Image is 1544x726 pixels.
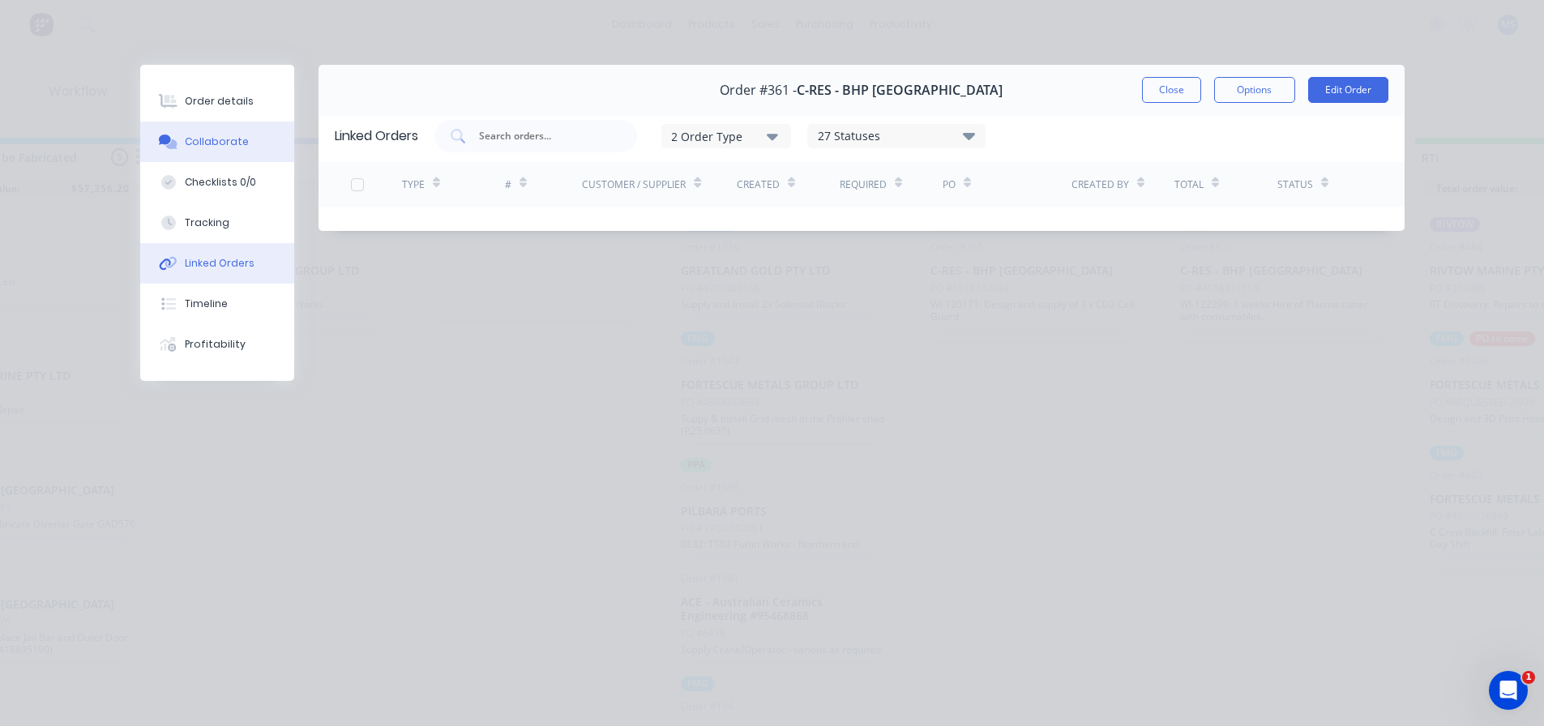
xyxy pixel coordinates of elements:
[661,124,791,148] button: 2 Order Type
[808,127,985,145] div: 27 Statuses
[1522,671,1535,684] span: 1
[140,81,294,122] button: Order details
[140,243,294,284] button: Linked Orders
[797,83,1003,98] span: C-RES - BHP [GEOGRAPHIC_DATA]
[1071,177,1129,192] div: Created By
[185,94,254,109] div: Order details
[140,162,294,203] button: Checklists 0/0
[140,203,294,243] button: Tracking
[140,122,294,162] button: Collaborate
[335,126,418,146] div: Linked Orders
[185,175,256,190] div: Checklists 0/0
[1308,77,1388,103] button: Edit Order
[140,284,294,324] button: Timeline
[1277,177,1313,192] div: Status
[185,216,229,230] div: Tracking
[1214,77,1295,103] button: Options
[720,83,797,98] span: Order #361 -
[1489,671,1528,710] iframe: Intercom live chat
[185,135,249,149] div: Collaborate
[582,177,686,192] div: Customer / Supplier
[185,297,228,311] div: Timeline
[505,177,511,192] div: #
[943,177,956,192] div: PO
[671,127,780,144] div: 2 Order Type
[1142,77,1201,103] button: Close
[185,256,254,271] div: Linked Orders
[840,177,887,192] div: Required
[477,128,612,144] input: Search orders...
[140,324,294,365] button: Profitability
[1174,177,1204,192] div: Total
[737,177,780,192] div: Created
[402,177,425,192] div: TYPE
[185,337,246,352] div: Profitability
